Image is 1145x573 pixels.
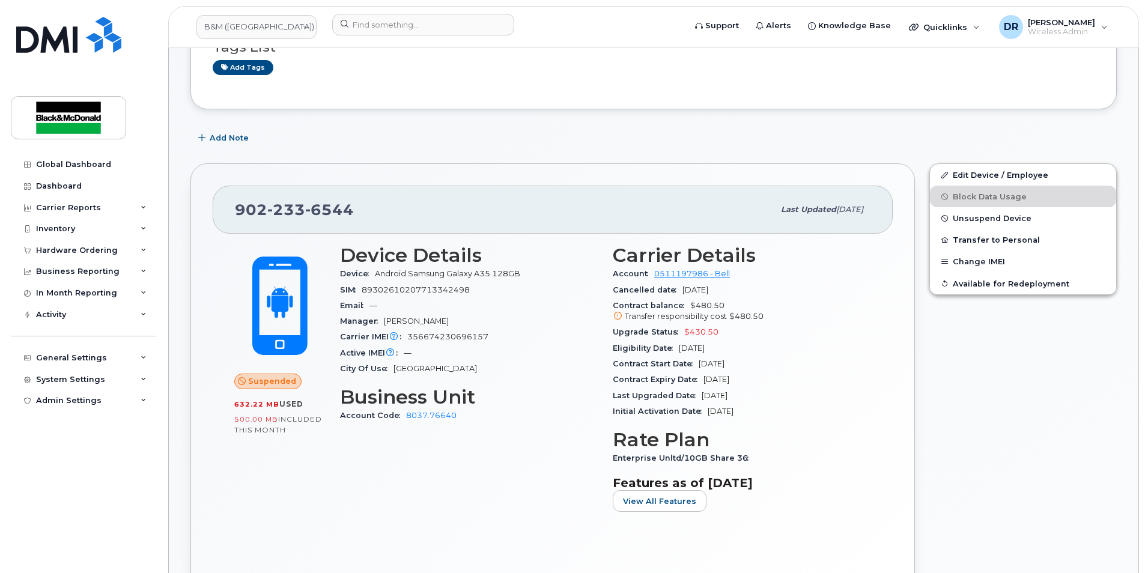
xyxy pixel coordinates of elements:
[684,327,718,336] span: $430.50
[1028,27,1095,37] span: Wireless Admin
[953,279,1069,288] span: Available for Redeployment
[708,407,733,416] span: [DATE]
[930,207,1116,229] button: Unsuspend Device
[613,359,699,368] span: Contract Start Date
[362,285,470,294] span: 89302610207713342498
[196,15,317,39] a: B&M (Atlantic Region)
[901,15,988,39] div: Quicklinks
[930,273,1116,294] button: Available for Redeployment
[1004,20,1018,34] span: DR
[340,244,598,266] h3: Device Details
[234,400,279,408] span: 632.22 MB
[375,269,520,278] span: Android Samsung Galaxy A35 128GB
[248,375,296,387] span: Suspended
[613,301,690,310] span: Contract balance
[613,490,706,512] button: View All Features
[991,15,1116,39] div: Deanna Russell
[930,229,1116,250] button: Transfer to Personal
[613,327,684,336] span: Upgrade Status
[340,386,598,408] h3: Business Unit
[235,201,354,219] span: 902
[729,312,764,321] span: $480.50
[213,60,273,75] a: Add tags
[384,317,449,326] span: [PERSON_NAME]
[679,344,705,353] span: [DATE]
[766,20,791,32] span: Alerts
[682,285,708,294] span: [DATE]
[687,14,747,38] a: Support
[340,364,393,373] span: City Of Use
[781,205,836,214] span: Last updated
[267,201,305,219] span: 233
[613,344,679,353] span: Eligibility Date
[407,332,488,341] span: 356674230696157
[703,375,729,384] span: [DATE]
[234,415,278,423] span: 500.00 MB
[393,364,477,373] span: [GEOGRAPHIC_DATA]
[340,317,384,326] span: Manager
[836,205,863,214] span: [DATE]
[613,391,702,400] span: Last Upgraded Date
[340,348,404,357] span: Active IMEI
[340,332,407,341] span: Carrier IMEI
[623,496,696,507] span: View All Features
[702,391,727,400] span: [DATE]
[613,375,703,384] span: Contract Expiry Date
[190,127,259,149] button: Add Note
[747,14,800,38] a: Alerts
[930,164,1116,186] a: Edit Device / Employee
[305,201,354,219] span: 6544
[625,312,727,321] span: Transfer responsibility cost
[699,359,724,368] span: [DATE]
[234,414,322,434] span: included this month
[213,40,1095,55] h3: Tags List
[279,399,303,408] span: used
[800,14,899,38] a: Knowledge Base
[654,269,730,278] a: 0511197986 - Bell
[613,429,871,450] h3: Rate Plan
[613,476,871,490] h3: Features as of [DATE]
[332,14,514,35] input: Find something...
[210,132,249,144] span: Add Note
[404,348,412,357] span: —
[953,214,1031,223] span: Unsuspend Device
[613,244,871,266] h3: Carrier Details
[818,20,891,32] span: Knowledge Base
[340,301,369,310] span: Email
[613,285,682,294] span: Cancelled date
[613,407,708,416] span: Initial Activation Date
[369,301,377,310] span: —
[1028,17,1095,27] span: [PERSON_NAME]
[340,285,362,294] span: SIM
[930,250,1116,272] button: Change IMEI
[930,186,1116,207] button: Block Data Usage
[923,22,967,32] span: Quicklinks
[340,411,406,420] span: Account Code
[705,20,739,32] span: Support
[613,453,755,462] span: Enterprise Unltd/10GB Share 36
[613,301,871,323] span: $480.50
[406,411,457,420] a: 8037.76640
[340,269,375,278] span: Device
[613,269,654,278] span: Account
